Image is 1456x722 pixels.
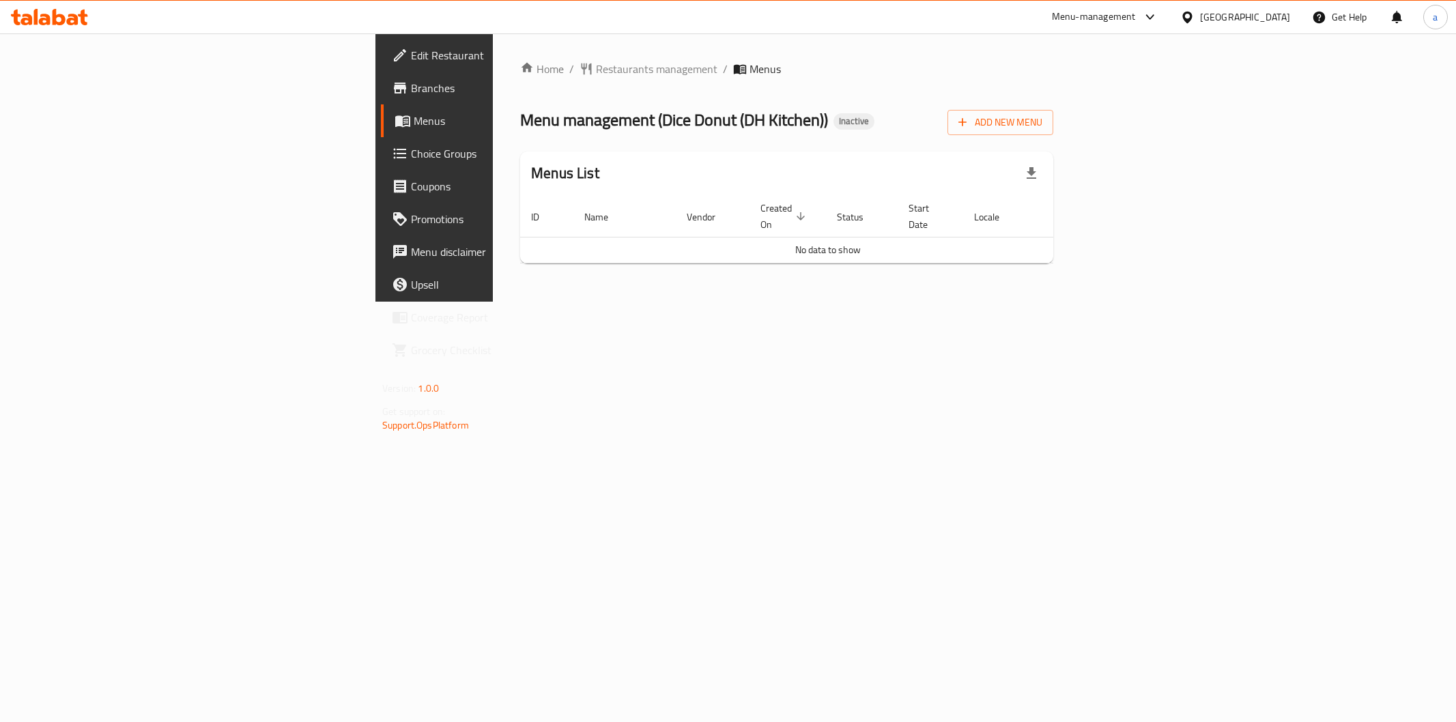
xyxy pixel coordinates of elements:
a: Restaurants management [580,61,717,77]
span: Coupons [411,178,608,194]
span: ID [531,209,557,225]
span: Menu management ( Dice Donut (DH Kitchen) ) [520,104,828,135]
span: 1.0.0 [418,379,439,397]
span: Version: [382,379,416,397]
span: Vendor [687,209,733,225]
span: Inactive [833,115,874,127]
span: Restaurants management [596,61,717,77]
span: Locale [974,209,1017,225]
a: Upsell [381,268,618,301]
h2: Menus List [531,163,599,184]
a: Promotions [381,203,618,235]
a: Edit Restaurant [381,39,618,72]
a: Branches [381,72,618,104]
span: a [1433,10,1438,25]
a: Choice Groups [381,137,618,170]
span: Created On [760,200,810,233]
span: Grocery Checklist [411,342,608,358]
span: Edit Restaurant [411,47,608,63]
a: Menu disclaimer [381,235,618,268]
a: Coverage Report [381,301,618,334]
li: / [723,61,728,77]
span: Coverage Report [411,309,608,326]
span: Status [837,209,881,225]
div: [GEOGRAPHIC_DATA] [1200,10,1290,25]
span: Menus [414,113,608,129]
th: Actions [1033,196,1136,237]
span: Upsell [411,276,608,293]
span: Promotions [411,211,608,227]
span: Add New Menu [958,114,1042,131]
span: Branches [411,80,608,96]
a: Coupons [381,170,618,203]
span: No data to show [795,241,861,259]
span: Start Date [909,200,947,233]
div: Export file [1015,157,1048,190]
span: Choice Groups [411,145,608,162]
table: enhanced table [520,196,1136,263]
a: Grocery Checklist [381,334,618,366]
span: Menu disclaimer [411,244,608,260]
a: Support.OpsPlatform [382,416,469,434]
span: Name [584,209,626,225]
span: Menus [750,61,781,77]
span: Get support on: [382,403,445,420]
nav: breadcrumb [520,61,1053,77]
button: Add New Menu [947,110,1053,135]
div: Inactive [833,113,874,130]
a: Menus [381,104,618,137]
div: Menu-management [1052,9,1136,25]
